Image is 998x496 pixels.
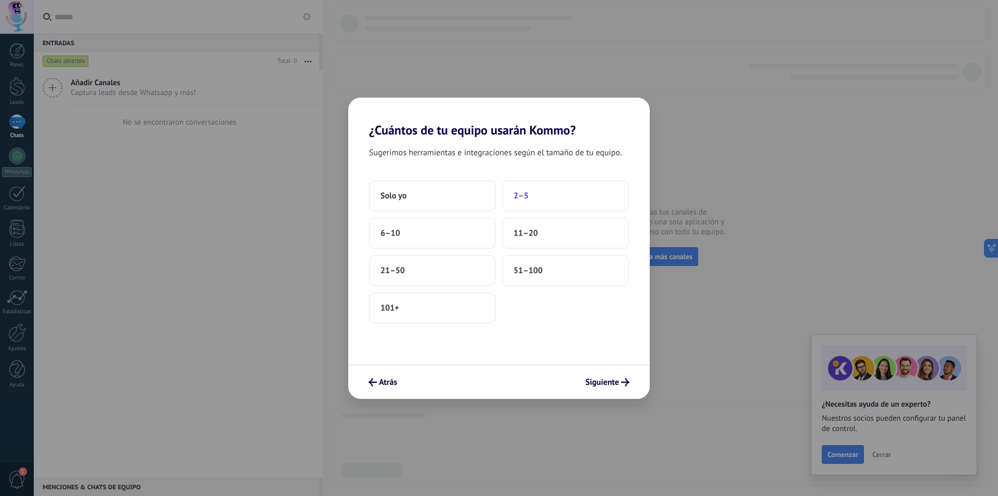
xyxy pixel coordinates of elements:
button: 11–20 [502,218,629,249]
span: 6–10 [380,228,400,238]
button: Atrás [364,373,402,391]
span: 2–5 [514,191,529,201]
button: 2–5 [502,180,629,211]
button: 6–10 [369,218,496,249]
h2: ¿Cuántos de tu equipo usarán Kommo? [348,98,650,138]
span: Sugerimos herramientas e integraciones según el tamaño de tu equipo. [369,146,622,159]
span: 21–50 [380,265,405,276]
span: 101+ [380,303,399,313]
button: 101+ [369,292,496,324]
button: 51–100 [502,255,629,286]
span: 11–20 [514,228,538,238]
button: Siguiente [581,373,634,391]
span: Solo yo [380,191,406,201]
span: 51–100 [514,265,543,276]
button: 21–50 [369,255,496,286]
span: Siguiente [585,379,619,386]
span: Atrás [379,379,397,386]
button: Solo yo [369,180,496,211]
